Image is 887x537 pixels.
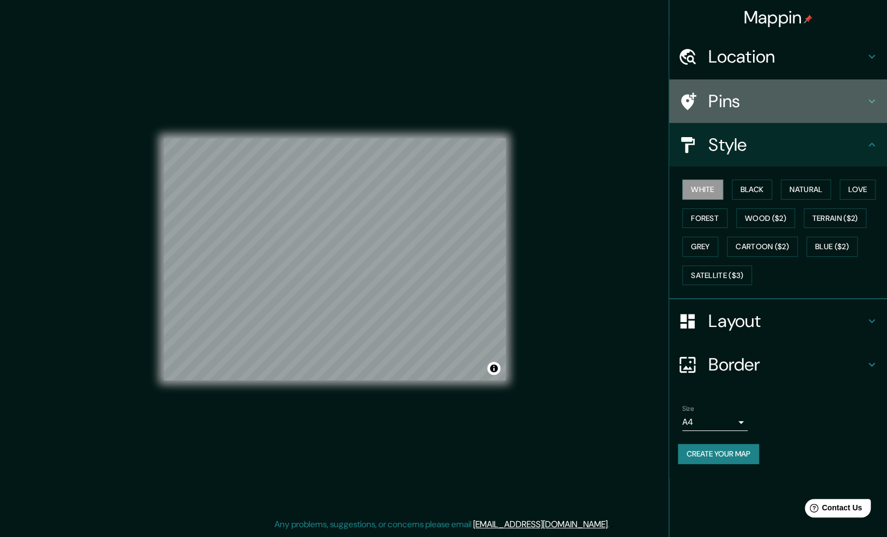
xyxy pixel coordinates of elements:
[682,180,723,200] button: White
[669,35,887,78] div: Location
[708,354,865,375] h4: Border
[669,299,887,343] div: Layout
[708,90,865,112] h4: Pins
[682,413,748,431] div: A4
[708,134,865,156] h4: Style
[744,7,813,28] h4: Mappin
[487,362,500,375] button: Toggle attribution
[790,495,875,525] iframe: Help widget launcher
[669,343,887,386] div: Border
[682,208,727,229] button: Forest
[473,519,608,530] a: [EMAIL_ADDRESS][DOMAIN_NAME]
[669,123,887,166] div: Style
[682,237,718,257] button: Grey
[163,138,506,380] canvas: Map
[274,518,609,531] p: Any problems, suggestions, or concerns please email .
[781,180,831,200] button: Natural
[732,180,773,200] button: Black
[804,15,812,23] img: pin-icon.png
[611,518,613,531] div: .
[708,46,865,67] h4: Location
[669,79,887,123] div: Pins
[708,310,865,332] h4: Layout
[727,237,798,257] button: Cartoon ($2)
[806,237,858,257] button: Blue ($2)
[840,180,876,200] button: Love
[804,208,867,229] button: Terrain ($2)
[736,208,795,229] button: Wood ($2)
[682,404,694,413] label: Size
[609,518,611,531] div: .
[678,444,759,464] button: Create your map
[682,266,752,286] button: Satellite ($3)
